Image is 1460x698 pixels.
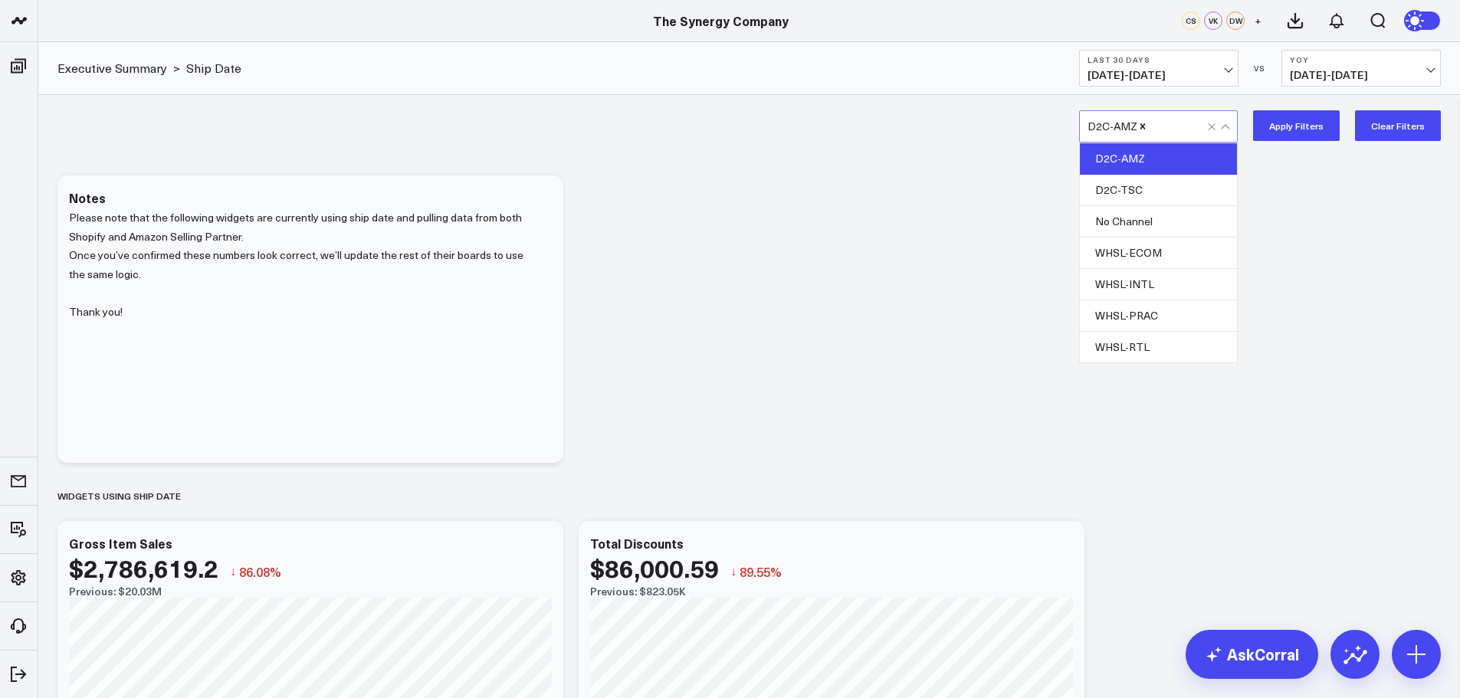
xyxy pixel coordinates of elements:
a: Ship Date [186,60,241,77]
span: [DATE] - [DATE] [1088,69,1230,81]
span: 86.08% [239,563,281,580]
button: YoY[DATE]-[DATE] [1281,50,1441,87]
div: $2,786,619.2 [69,554,218,582]
div: VS [1246,64,1274,73]
div: D2C-AMZ [1088,120,1137,133]
div: Previous: $20.03M [69,585,552,598]
a: AskCorral [1186,630,1318,679]
button: Last 30 Days[DATE]-[DATE] [1079,50,1239,87]
div: Widgets using Ship date [57,478,181,513]
div: D2C-AMZ [1080,143,1237,175]
div: WHSL-INTL [1080,269,1237,300]
div: WHSL-RTL [1080,332,1237,362]
div: VK [1204,11,1222,30]
p: Please note that the following widgets are currently using ship date and pulling data from both S... [69,208,540,246]
button: Apply Filters [1253,110,1340,141]
div: $86,000.59 [590,554,719,582]
b: YoY [1290,55,1432,64]
div: DW [1226,11,1245,30]
button: + [1248,11,1267,30]
div: > [57,60,180,77]
div: Total Discounts [590,535,684,552]
div: No Channel [1080,206,1237,238]
span: ↓ [230,562,236,582]
span: ↓ [730,562,737,582]
button: Clear Filters [1355,110,1441,141]
span: + [1255,15,1262,26]
div: Remove D2C-AMZ [1137,120,1148,133]
a: The Synergy Company [653,12,789,29]
div: Gross Item Sales [69,535,172,552]
p: Once you’ve confirmed these numbers look correct, we’ll update the rest of their boards to use th... [69,246,540,283]
div: CS [1182,11,1200,30]
span: 89.55% [740,563,782,580]
b: Last 30 Days [1088,55,1230,64]
div: WHSL-PRAC [1080,300,1237,332]
a: Executive Summary [57,60,167,77]
p: Thank you! [69,283,540,321]
div: Previous: $823.05K [590,585,1073,598]
div: WHSL-ECOM [1080,238,1237,269]
div: D2C-TSC [1080,175,1237,206]
span: [DATE] - [DATE] [1290,69,1432,81]
div: Notes [69,189,106,206]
